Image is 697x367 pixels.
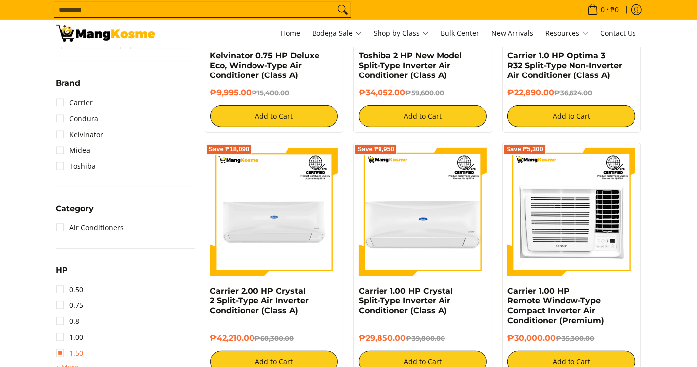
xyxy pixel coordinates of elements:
[359,333,487,343] h6: ₱29,850.00
[210,105,338,127] button: Add to Cart
[56,79,81,87] span: Brand
[441,28,480,38] span: Bulk Center
[369,20,434,47] a: Shop by Class
[554,89,592,97] del: ₱36,624.00
[210,88,338,98] h6: ₱9,995.00
[308,20,367,47] a: Bodega Sale
[507,105,635,127] button: Add to Cart
[584,4,622,15] span: •
[56,345,84,361] a: 1.50
[359,286,453,315] a: Carrier 1.00 HP Crystal Split-Type Inverter Air Conditioner (Class A)
[56,282,84,297] a: 0.50
[56,205,94,213] span: Category
[209,147,250,152] span: Save ₱18,090
[405,89,444,97] del: ₱59,600.00
[252,89,290,97] del: ₱15,400.00
[56,266,68,282] summary: Open
[56,25,155,42] img: Bodega Sale Aircon l Mang Kosme: Home Appliances Warehouse Sale
[507,333,635,343] h6: ₱30,000.00
[276,20,306,47] a: Home
[56,329,84,345] a: 1.00
[507,286,604,325] a: Carrier 1.00 HP Remote Window-Type Compact Inverter Air Conditioner (Premium)
[359,105,487,127] button: Add to Cart
[56,297,84,313] a: 0.75
[255,334,294,342] del: ₱60,300.00
[374,27,429,40] span: Shop by Class
[335,2,351,17] button: Search
[596,20,641,47] a: Contact Us
[56,205,94,220] summary: Open
[359,88,487,98] h6: ₱34,052.00
[492,28,534,38] span: New Arrivals
[56,127,104,143] a: Kelvinator
[281,28,301,38] span: Home
[609,6,621,13] span: ₱0
[313,27,362,40] span: Bodega Sale
[56,313,80,329] a: 0.8
[56,79,81,95] summary: Open
[506,147,543,152] span: Save ₱5,300
[601,28,636,38] span: Contact Us
[541,20,594,47] a: Resources
[436,20,485,47] a: Bulk Center
[406,334,445,342] del: ₱39,800.00
[56,158,96,174] a: Toshiba
[556,334,594,342] del: ₱35,300.00
[507,51,622,80] a: Carrier 1.0 HP Optima 3 R32 Split-Type Non-Inverter Air Conditioner (Class A)
[56,143,91,158] a: Midea
[507,148,635,276] img: Carrier 1.00 HP Remote Window-Type Compact Inverter Air Conditioner (Premium)
[357,147,394,152] span: Save ₱9,950
[507,88,635,98] h6: ₱22,890.00
[210,286,309,315] a: Carrier 2.00 HP Crystal 2 Split-Type Air Inverter Conditioner (Class A)
[165,20,641,47] nav: Main Menu
[546,27,589,40] span: Resources
[359,51,462,80] a: Toshiba 2 HP New Model Split-Type Inverter Air Conditioner (Class A)
[359,148,487,276] img: Carrier 1.00 HP Crystal Split-Type Inverter Air Conditioner (Class A)
[600,6,607,13] span: 0
[56,220,124,236] a: Air Conditioners
[56,95,93,111] a: Carrier
[210,148,338,276] img: Carrier 2.00 HP Crystal 2 Split-Type Air Inverter Conditioner (Class A)
[210,333,338,343] h6: ₱42,210.00
[210,51,320,80] a: Kelvinator 0.75 HP Deluxe Eco, Window-Type Air Conditioner (Class A)
[56,266,68,274] span: HP
[487,20,539,47] a: New Arrivals
[56,111,99,127] a: Condura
